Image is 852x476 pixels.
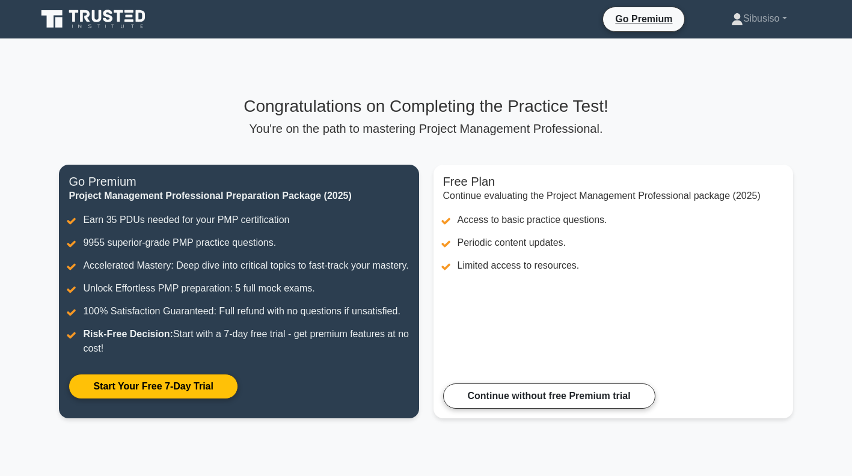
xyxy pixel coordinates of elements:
[69,374,238,399] a: Start Your Free 7-Day Trial
[443,383,655,409] a: Continue without free Premium trial
[608,11,679,26] a: Go Premium
[702,7,816,31] a: Sibusiso
[59,96,792,117] h3: Congratulations on Completing the Practice Test!
[59,121,792,136] p: You're on the path to mastering Project Management Professional.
